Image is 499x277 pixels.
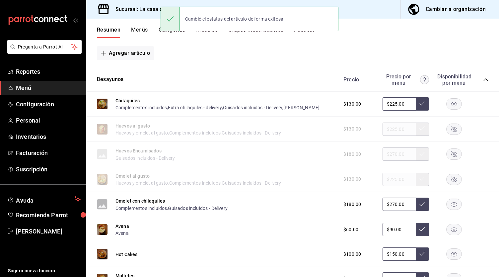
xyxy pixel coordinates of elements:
[343,201,361,208] span: $180.00
[16,165,81,174] span: Suscripción
[8,267,81,274] span: Sugerir nueva función
[97,27,120,38] button: Resumen
[283,104,320,111] button: [PERSON_NAME]
[115,205,167,212] button: Complementos incluidos
[16,83,81,92] span: Menú
[115,204,228,211] div: ,
[168,205,227,212] button: Guisados incluidos - Delivery
[115,104,167,111] button: Complementos incluidos
[343,101,361,108] span: $130.00
[337,76,379,83] div: Precio
[115,97,140,104] button: Chilaquiles
[223,104,282,111] button: Guisados incluidos - Delivery
[383,97,416,111] input: Sin ajuste
[97,46,154,60] button: Agregar artículo
[97,249,107,259] img: Preview
[115,104,320,111] div: , , ,
[16,100,81,109] span: Configuración
[383,198,416,211] input: Sin ajuste
[73,17,78,23] button: open_drawer_menu
[115,251,137,258] button: Hot Cakes
[16,227,81,236] span: [PERSON_NAME]
[5,48,82,55] a: Pregunta a Parrot AI
[16,148,81,157] span: Facturación
[168,104,222,111] button: Extra chilaquiles - delivery
[383,73,429,86] div: Precio por menú
[383,247,416,261] input: Sin ajuste
[426,5,486,14] div: Cambiar a organización
[131,27,148,38] button: Menús
[115,230,129,236] button: Avena
[16,211,81,220] span: Recomienda Parrot
[180,12,290,26] div: Cambió el estatus del artículo de forma exitosa.
[97,27,499,38] div: navigation tabs
[7,40,82,54] button: Pregunta a Parrot AI
[97,99,107,109] img: Preview
[16,67,81,76] span: Reportes
[343,226,358,233] span: $60.00
[97,224,107,235] img: Preview
[16,195,72,203] span: Ayuda
[115,223,129,230] button: Avena
[16,132,81,141] span: Inventarios
[110,5,244,13] h3: Sucursal: La casa de los guisados ([PERSON_NAME])
[437,73,470,86] div: Disponibilidad por menú
[383,223,416,236] input: Sin ajuste
[97,76,124,83] button: Desayunos
[18,44,71,50] span: Pregunta a Parrot AI
[343,251,361,258] span: $100.00
[159,27,185,38] button: Categorías
[483,77,488,82] button: collapse-category-row
[115,198,165,204] button: Omelet con chilaquiles
[16,116,81,125] span: Personal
